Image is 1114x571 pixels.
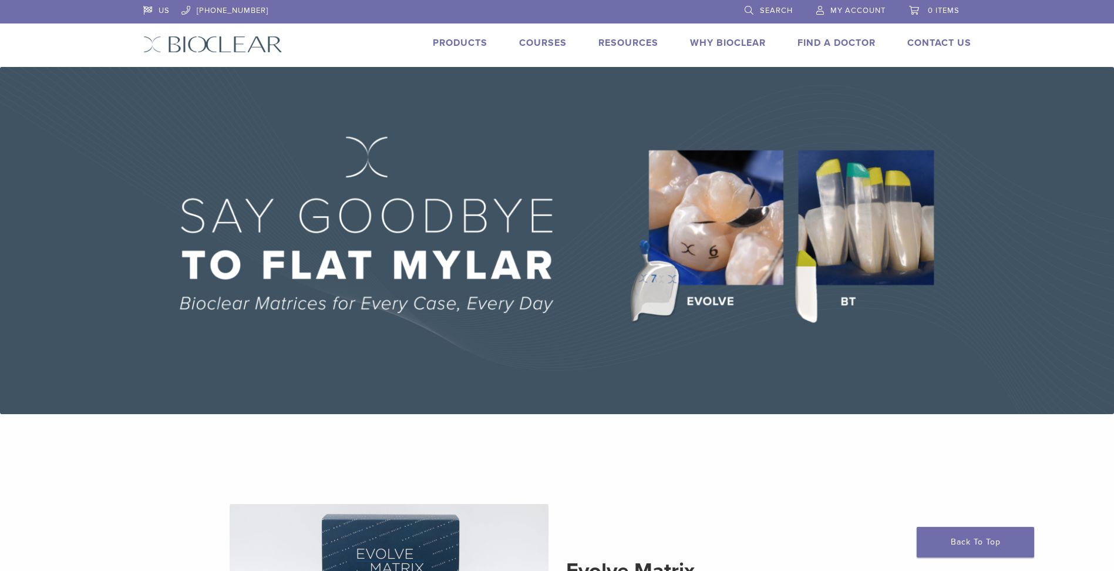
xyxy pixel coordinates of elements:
a: Resources [598,37,658,49]
a: Why Bioclear [690,37,766,49]
a: Contact Us [907,37,971,49]
a: Products [433,37,487,49]
span: 0 items [928,6,960,15]
a: Find A Doctor [797,37,876,49]
span: Search [760,6,793,15]
a: Back To Top [917,527,1034,557]
a: Courses [519,37,567,49]
span: My Account [830,6,886,15]
img: Bioclear [143,36,282,53]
